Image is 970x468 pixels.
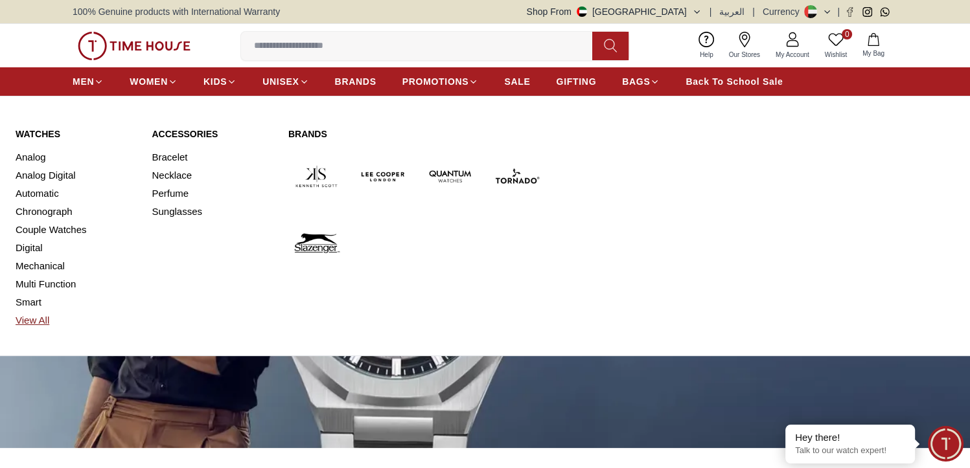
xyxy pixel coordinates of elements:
[556,75,596,88] span: GIFTING
[686,70,783,93] a: Back To School Sale
[16,275,136,293] a: Multi Function
[16,311,136,329] a: View All
[752,5,755,18] span: |
[288,215,345,271] img: Slazenger
[795,431,905,444] div: Hey there!
[422,148,478,205] img: Quantum
[489,148,545,205] img: Tornado
[78,32,191,60] img: ...
[763,5,805,18] div: Currency
[73,5,280,18] span: 100% Genuine products with International Warranty
[721,29,768,62] a: Our Stores
[504,75,530,88] span: SALE
[622,75,650,88] span: BAGS
[820,50,852,60] span: Wishlist
[577,6,587,17] img: United Arab Emirates
[73,75,94,88] span: MEN
[556,70,596,93] a: GIFTING
[686,75,783,88] span: Back To School Sale
[504,70,530,93] a: SALE
[857,49,890,58] span: My Bag
[527,5,702,18] button: Shop From[GEOGRAPHIC_DATA]
[152,203,272,221] a: Sunglasses
[837,5,840,18] span: |
[862,7,872,17] a: Instagram
[16,203,136,221] a: Chronograph
[795,445,905,456] p: Talk to our watch expert!
[335,70,376,93] a: BRANDS
[719,5,745,18] button: العربية
[152,184,272,203] a: Perfume
[692,29,721,62] a: Help
[16,128,136,140] a: Watches
[817,29,855,62] a: 0Wishlist
[710,5,712,18] span: |
[16,239,136,257] a: Digital
[880,7,890,17] a: Whatsapp
[152,148,272,166] a: Bracelet
[16,221,136,239] a: Couple Watches
[262,75,299,88] span: UNISEX
[16,184,136,203] a: Automatic
[695,50,719,60] span: Help
[335,75,376,88] span: BRANDS
[855,30,892,61] button: My Bag
[16,166,136,184] a: Analog Digital
[928,426,964,462] div: Chat Widget
[152,166,272,184] a: Necklace
[130,75,168,88] span: WOMEN
[288,128,546,140] a: Brands
[724,50,765,60] span: Our Stores
[262,70,308,93] a: UNISEX
[203,70,237,93] a: KIDS
[203,75,227,88] span: KIDS
[402,70,479,93] a: PROMOTIONS
[355,148,411,205] img: Lee Cooper
[16,293,136,311] a: Smart
[288,148,345,205] img: Kenneth Scott
[402,75,469,88] span: PROMOTIONS
[16,148,136,166] a: Analog
[770,50,814,60] span: My Account
[130,70,178,93] a: WOMEN
[622,70,660,93] a: BAGS
[152,128,272,140] a: Accessories
[73,70,104,93] a: MEN
[842,29,852,39] span: 0
[845,7,855,17] a: Facebook
[16,257,136,275] a: Mechanical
